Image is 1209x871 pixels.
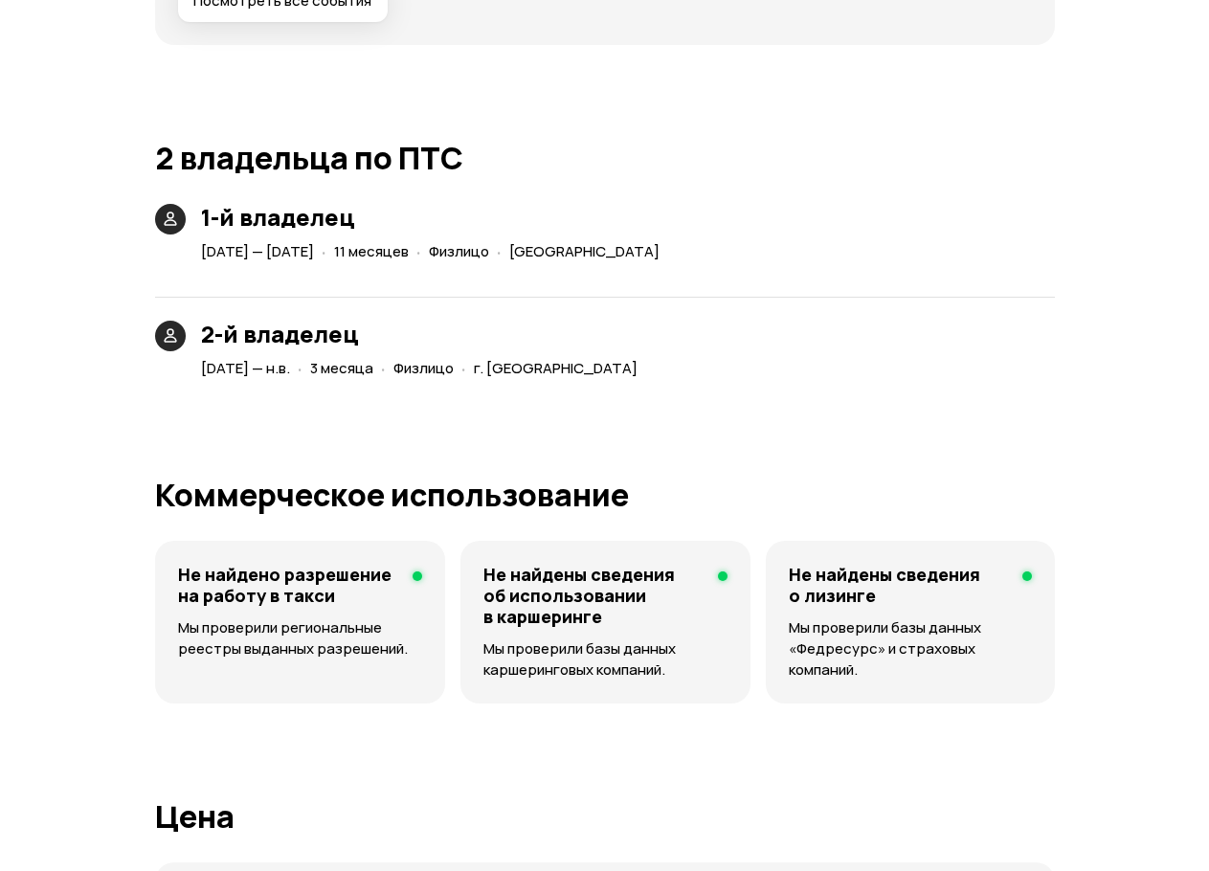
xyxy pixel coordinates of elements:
p: Мы проверили базы данных каршеринговых компаний. [483,638,728,681]
span: [DATE] — н.в. [201,358,290,378]
span: [DATE] — [DATE] [201,241,314,261]
span: · [381,352,386,384]
span: 3 месяца [310,358,373,378]
h4: Не найдено разрешение на работу в такси [178,564,397,606]
h3: 2-й владелец [201,321,645,347]
span: · [298,352,302,384]
span: Физлицо [429,241,489,261]
span: 11 месяцев [334,241,409,261]
span: · [461,352,466,384]
h1: 2 владельца по ПТС [155,141,1055,175]
p: Мы проверили базы данных «Федресурс» и страховых компаний. [789,617,1032,681]
h1: Коммерческое использование [155,478,1055,512]
span: Физлицо [393,358,454,378]
h3: 1-й владелец [201,204,667,231]
span: [GEOGRAPHIC_DATA] [509,241,660,261]
span: · [416,235,421,267]
span: г. [GEOGRAPHIC_DATA] [474,358,638,378]
p: Мы проверили региональные реестры выданных разрешений. [178,617,422,659]
h4: Не найдены сведения об использовании в каршеринге [483,564,703,627]
span: · [322,235,326,267]
h4: Не найдены сведения о лизинге [789,564,1007,606]
h1: Цена [155,799,1055,834]
span: · [497,235,502,267]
